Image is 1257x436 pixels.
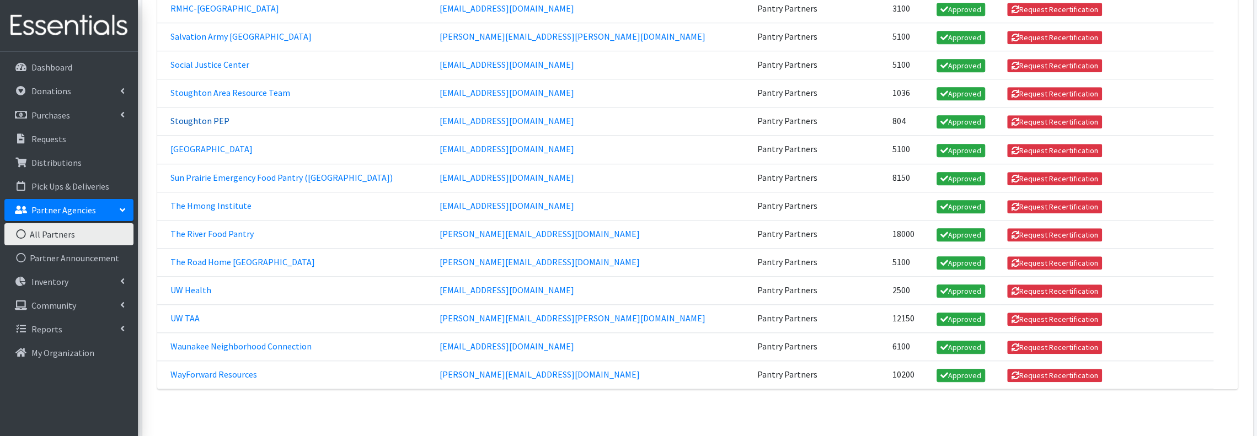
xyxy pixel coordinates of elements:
a: [PERSON_NAME][EMAIL_ADDRESS][DOMAIN_NAME] [440,369,640,380]
button: Request Recertification [1007,313,1102,326]
a: My Organization [4,342,133,364]
a: Stoughton Area Resource Team [170,87,290,98]
p: Reports [31,324,62,335]
p: Requests [31,133,66,144]
td: Pantry Partners [751,305,886,333]
button: Request Recertification [1007,341,1102,354]
a: [EMAIL_ADDRESS][DOMAIN_NAME] [440,284,574,295]
a: [EMAIL_ADDRESS][DOMAIN_NAME] [440,3,574,14]
td: Pantry Partners [751,51,886,79]
td: Pantry Partners [751,164,886,192]
td: 804 [886,107,930,136]
a: [GEOGRAPHIC_DATA] [170,143,253,154]
td: 18000 [886,220,930,248]
a: [EMAIL_ADDRESS][DOMAIN_NAME] [440,87,574,98]
td: Pantry Partners [751,192,886,220]
a: The Hmong Institute [170,200,252,211]
a: Approved [937,3,986,16]
p: Dashboard [31,62,72,73]
td: 10200 [886,361,930,389]
td: Pantry Partners [751,248,886,276]
a: Approved [937,200,986,213]
td: Pantry Partners [751,79,886,107]
a: Approved [937,31,986,44]
a: [EMAIL_ADDRESS][DOMAIN_NAME] [440,115,574,126]
a: [EMAIL_ADDRESS][DOMAIN_NAME] [440,341,574,352]
button: Request Recertification [1007,3,1102,16]
a: Inventory [4,271,133,293]
a: Approved [937,87,986,100]
p: Pick Ups & Deliveries [31,181,109,192]
a: Community [4,294,133,316]
a: Pick Ups & Deliveries [4,175,133,197]
a: [PERSON_NAME][EMAIL_ADDRESS][PERSON_NAME][DOMAIN_NAME] [440,31,705,42]
a: Approved [937,115,986,128]
p: Community [31,300,76,311]
img: HumanEssentials [4,7,133,44]
a: Approved [937,341,986,354]
button: Request Recertification [1007,59,1102,72]
a: Partner Agencies [4,199,133,221]
button: Request Recertification [1007,172,1102,185]
td: Pantry Partners [751,220,886,248]
p: Distributions [31,157,82,168]
a: All Partners [4,223,133,245]
td: 6100 [886,333,930,361]
a: [PERSON_NAME][EMAIL_ADDRESS][DOMAIN_NAME] [440,228,640,239]
td: 5100 [886,248,930,276]
a: Partner Announcement [4,247,133,269]
td: 2500 [886,276,930,304]
button: Request Recertification [1007,200,1102,213]
button: Request Recertification [1007,284,1102,298]
a: Dashboard [4,56,133,78]
td: 5100 [886,23,930,51]
button: Request Recertification [1007,115,1102,128]
td: 8150 [886,164,930,192]
td: Pantry Partners [751,333,886,361]
a: Stoughton PEP [170,115,229,126]
td: 1036 [886,79,930,107]
a: Reports [4,318,133,340]
a: [EMAIL_ADDRESS][DOMAIN_NAME] [440,59,574,70]
a: Approved [937,256,986,270]
a: UW TAA [170,313,200,324]
a: Approved [937,59,986,72]
td: 5100 [886,51,930,79]
a: [EMAIL_ADDRESS][DOMAIN_NAME] [440,200,574,211]
p: Purchases [31,110,70,121]
td: Pantry Partners [751,23,886,51]
a: Distributions [4,152,133,174]
button: Request Recertification [1007,144,1102,157]
a: The Road Home [GEOGRAPHIC_DATA] [170,256,315,267]
a: [EMAIL_ADDRESS][DOMAIN_NAME] [440,172,574,183]
p: My Organization [31,347,94,358]
td: Pantry Partners [751,276,886,304]
a: Social Justice Center [170,59,249,70]
a: [EMAIL_ADDRESS][DOMAIN_NAME] [440,143,574,154]
a: WayForward Resources [170,369,257,380]
a: Requests [4,128,133,150]
a: Approved [937,144,986,157]
a: Approved [937,284,986,298]
a: Sun Prairie Emergency Food Pantry ([GEOGRAPHIC_DATA]) [170,172,393,183]
p: Donations [31,85,71,96]
button: Request Recertification [1007,87,1102,100]
a: Salvation Army [GEOGRAPHIC_DATA] [170,31,312,42]
button: Request Recertification [1007,31,1102,44]
a: UW Health [170,284,211,295]
a: [PERSON_NAME][EMAIL_ADDRESS][PERSON_NAME][DOMAIN_NAME] [440,313,705,324]
p: Partner Agencies [31,204,96,216]
td: Pantry Partners [751,136,886,164]
td: Pantry Partners [751,107,886,136]
a: [PERSON_NAME][EMAIL_ADDRESS][DOMAIN_NAME] [440,256,640,267]
a: Approved [937,228,986,241]
a: Approved [937,313,986,326]
a: RMHC-[GEOGRAPHIC_DATA] [170,3,279,14]
button: Request Recertification [1007,228,1102,241]
button: Request Recertification [1007,369,1102,382]
td: Pantry Partners [751,361,886,389]
button: Request Recertification [1007,256,1102,270]
a: The River Food Pantry [170,228,254,239]
a: Approved [937,172,986,185]
a: Waunakee Neighborhood Connection [170,341,312,352]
